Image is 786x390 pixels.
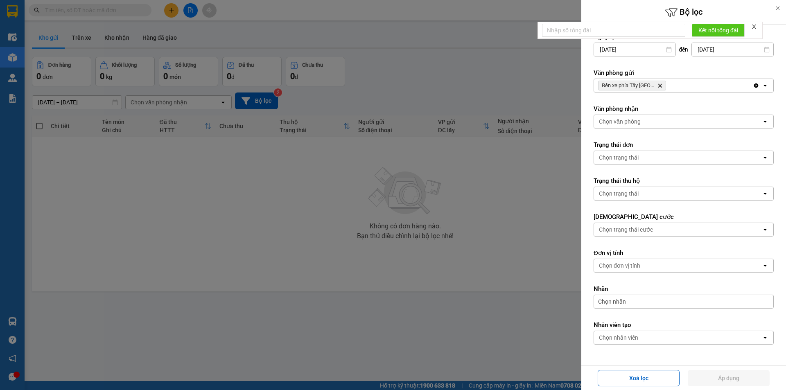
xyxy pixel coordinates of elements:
svg: open [762,334,768,341]
h6: Bộ lọc [581,6,786,19]
div: Chọn trạng thái cước [599,225,653,234]
span: close [751,24,757,29]
div: Chọn nhân viên [599,334,638,342]
button: Xoá lọc [598,370,680,386]
svg: open [762,118,768,125]
label: Nhãn [594,285,774,293]
div: Chọn đơn vị tính [599,262,640,270]
label: Văn phòng gửi [594,69,774,77]
label: Văn phòng nhận [594,105,774,113]
label: [DEMOGRAPHIC_DATA] cước [594,213,774,221]
span: Chọn nhãn [598,298,626,306]
svg: open [762,226,768,233]
span: đến [679,45,689,54]
span: Bến xe phía Tây Thanh Hóa [602,82,654,89]
button: Áp dụng [688,370,770,386]
label: Đơn vị tính [594,249,774,257]
input: Select a date. [594,43,675,56]
input: Selected Bến xe phía Tây Thanh Hóa. [668,81,669,90]
svg: open [762,82,768,89]
svg: open [762,262,768,269]
label: Nhân viên tạo [594,321,774,329]
label: Trạng thái đơn [594,141,774,149]
input: Nhập số tổng đài [542,24,685,37]
svg: Clear all [753,82,759,89]
span: Kết nối tổng đài [698,26,738,35]
button: Kết nối tổng đài [692,24,745,37]
svg: open [762,190,768,197]
input: Select a date. [692,43,773,56]
svg: open [762,154,768,161]
div: Chọn trạng thái [599,153,639,162]
div: Chọn trạng thái [599,189,639,198]
svg: Delete [657,83,662,88]
span: Bến xe phía Tây Thanh Hóa, close by backspace [598,81,666,90]
label: Trạng thái thu hộ [594,177,774,185]
div: Chọn văn phòng [599,117,641,126]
